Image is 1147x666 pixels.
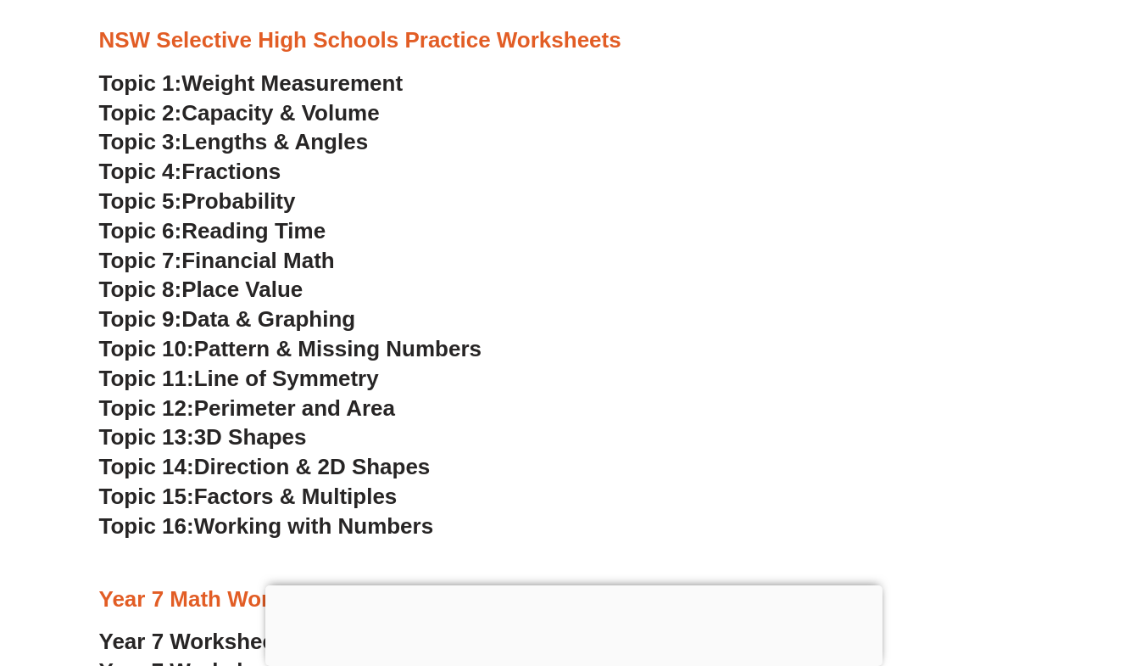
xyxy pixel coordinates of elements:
[99,159,281,184] a: Topic 4:Fractions
[99,70,404,96] a: Topic 1:Weight Measurement
[99,218,182,243] span: Topic 6:
[181,248,334,273] span: Financial Math
[194,513,433,539] span: Working with Numbers
[99,424,307,450] a: Topic 13:3D Shapes
[181,306,355,332] span: Data & Graphing
[865,474,1147,666] iframe: Chat Widget
[99,306,356,332] a: Topic 9:Data & Graphing
[99,129,182,154] span: Topic 3:
[99,70,182,96] span: Topic 1:
[99,218,326,243] a: Topic 6:Reading Time
[99,513,194,539] span: Topic 16:
[99,395,194,421] span: Topic 12:
[99,188,182,214] span: Topic 5:
[99,188,296,214] a: Topic 5:Probability
[99,26,1049,55] h3: NSW Selective High Schools Practice Worksheets
[99,513,434,539] a: Topic 16:Working with Numbers
[181,218,326,243] span: Reading Time
[99,629,571,654] a: Year 7 Worksheet 1:Numbers and Operations
[181,70,403,96] span: Weight Measurement
[194,454,431,479] span: Direction & 2D Shapes
[99,629,309,654] span: Year 7 Worksheet 1:
[99,366,194,391] span: Topic 11:
[99,277,303,302] a: Topic 8:Place Value
[194,424,307,450] span: 3D Shapes
[99,484,194,509] span: Topic 15:
[99,484,398,509] a: Topic 15:Factors & Multiples
[181,129,368,154] span: Lengths & Angles
[99,277,182,302] span: Topic 8:
[194,395,395,421] span: Perimeter and Area
[99,248,182,273] span: Topic 7:
[99,454,431,479] a: Topic 14:Direction & 2D Shapes
[194,484,398,509] span: Factors & Multiples
[181,100,379,126] span: Capacity & Volume
[99,306,182,332] span: Topic 9:
[99,424,194,450] span: Topic 13:
[194,366,379,391] span: Line of Symmetry
[181,277,303,302] span: Place Value
[194,336,482,361] span: Pattern & Missing Numbers
[99,336,194,361] span: Topic 10:
[99,248,335,273] a: Topic 7:Financial Math
[99,100,182,126] span: Topic 2:
[265,585,883,662] iframe: Advertisement
[181,188,295,214] span: Probability
[99,366,379,391] a: Topic 11:Line of Symmetry
[99,129,369,154] a: Topic 3:Lengths & Angles
[99,159,182,184] span: Topic 4:
[181,159,281,184] span: Fractions
[99,336,482,361] a: Topic 10:Pattern & Missing Numbers
[99,100,380,126] a: Topic 2:Capacity & Volume
[99,454,194,479] span: Topic 14:
[99,585,1049,614] h3: Year 7 Math Worksheets
[99,395,395,421] a: Topic 12:Perimeter and Area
